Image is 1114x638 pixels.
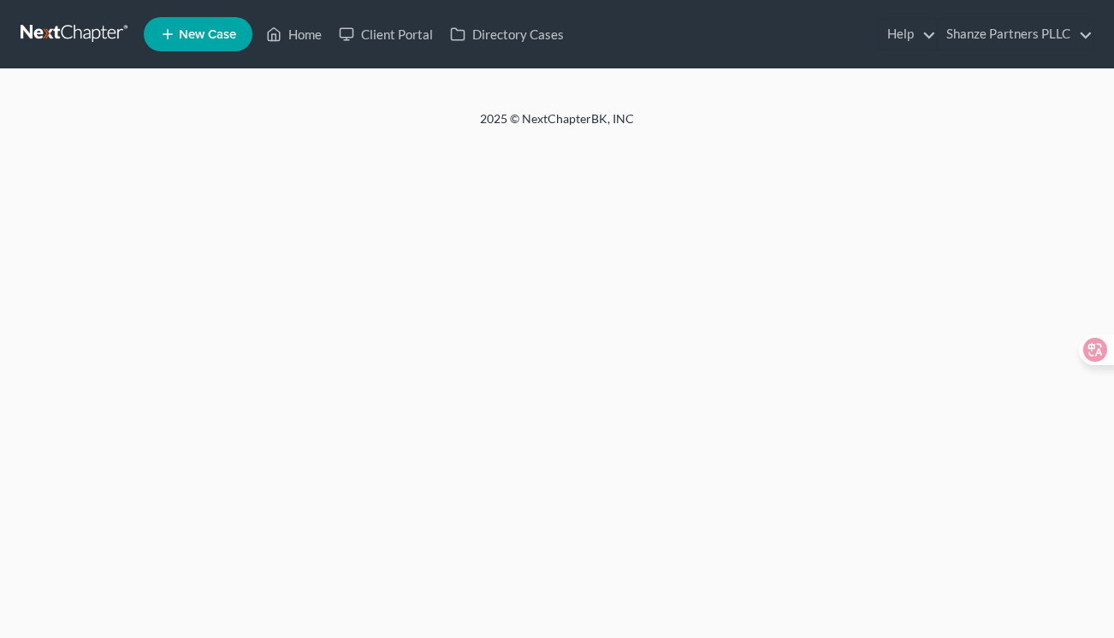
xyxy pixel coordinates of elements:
[441,19,572,50] a: Directory Cases
[144,17,252,51] new-legal-case-button: New Case
[879,19,936,50] a: Help
[330,19,441,50] a: Client Portal
[69,110,1045,141] div: 2025 © NextChapterBK, INC
[938,19,1093,50] a: Shanze Partners PLLC
[258,19,330,50] a: Home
